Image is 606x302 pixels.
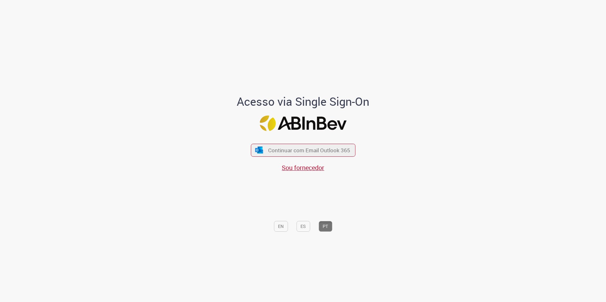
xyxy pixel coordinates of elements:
h1: Acesso via Single Sign-On [215,95,391,108]
button: EN [274,221,288,232]
img: Logo ABInBev [260,116,346,131]
button: ES [296,221,310,232]
button: PT [319,221,332,232]
button: ícone Azure/Microsoft 360 Continuar com Email Outlook 365 [251,144,355,157]
img: ícone Azure/Microsoft 360 [255,147,264,153]
span: Continuar com Email Outlook 365 [268,147,350,154]
a: Sou fornecedor [282,163,324,172]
